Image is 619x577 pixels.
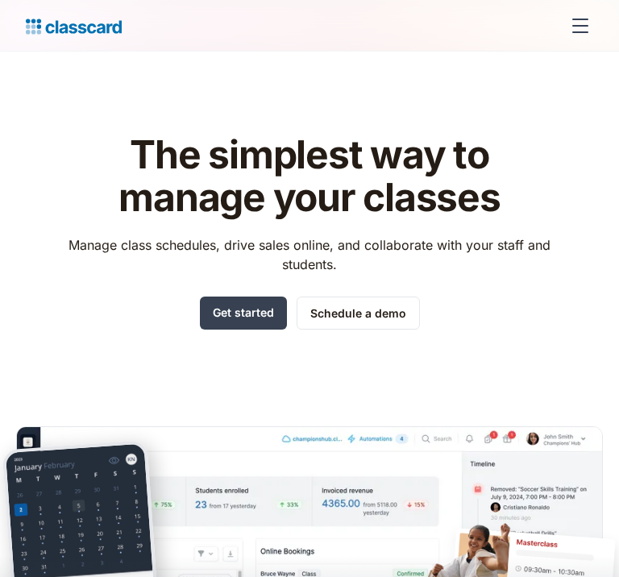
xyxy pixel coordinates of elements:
a: Get started [200,297,287,330]
a: home [26,15,122,37]
div: menu [561,6,593,45]
p: Manage class schedules, drive sales online, and collaborate with your staff and students. [54,235,566,274]
h1: The simplest way to manage your classes [54,134,566,219]
a: Schedule a demo [297,297,420,330]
